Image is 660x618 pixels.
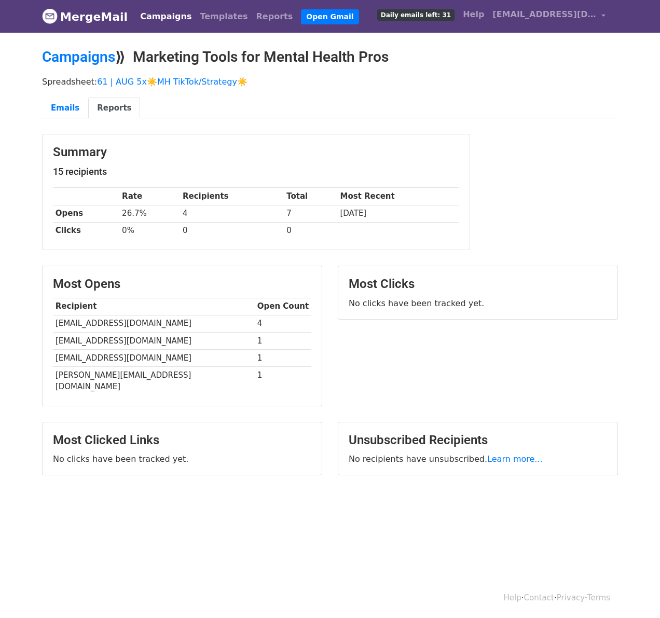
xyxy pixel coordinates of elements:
[42,48,115,65] a: Campaigns
[53,454,311,464] p: No clicks have been tracked yet.
[373,4,459,25] a: Daily emails left: 31
[349,454,607,464] p: No recipients have unsubscribed.
[338,188,459,205] th: Most Recent
[53,349,255,366] td: [EMAIL_ADDRESS][DOMAIN_NAME]
[557,593,585,602] a: Privacy
[42,48,618,66] h2: ⟫ Marketing Tools for Mental Health Pros
[42,76,618,87] p: Spreadsheet:
[492,8,596,21] span: [EMAIL_ADDRESS][DOMAIN_NAME]
[459,4,488,25] a: Help
[53,366,255,395] td: [PERSON_NAME][EMAIL_ADDRESS][DOMAIN_NAME]
[53,166,459,177] h5: 15 recipients
[53,332,255,349] td: [EMAIL_ADDRESS][DOMAIN_NAME]
[53,277,311,292] h3: Most Opens
[284,188,337,205] th: Total
[42,8,58,24] img: MergeMail logo
[255,332,311,349] td: 1
[180,205,284,222] td: 4
[255,298,311,315] th: Open Count
[338,205,459,222] td: [DATE]
[377,9,455,21] span: Daily emails left: 31
[284,222,337,239] td: 0
[255,315,311,332] td: 4
[284,205,337,222] td: 7
[119,222,180,239] td: 0%
[88,98,140,119] a: Reports
[119,188,180,205] th: Rate
[487,454,543,464] a: Learn more...
[53,222,119,239] th: Clicks
[180,222,284,239] td: 0
[301,9,359,24] a: Open Gmail
[42,6,128,28] a: MergeMail
[524,593,554,602] a: Contact
[53,145,459,160] h3: Summary
[504,593,521,602] a: Help
[488,4,610,29] a: [EMAIL_ADDRESS][DOMAIN_NAME]
[53,298,255,315] th: Recipient
[53,433,311,448] h3: Most Clicked Links
[255,349,311,366] td: 1
[349,277,607,292] h3: Most Clicks
[53,315,255,332] td: [EMAIL_ADDRESS][DOMAIN_NAME]
[136,6,196,27] a: Campaigns
[587,593,610,602] a: Terms
[349,298,607,309] p: No clicks have been tracked yet.
[53,205,119,222] th: Opens
[252,6,297,27] a: Reports
[97,77,247,87] a: 61 | AUG 5x☀️MH TikTok/Strategy☀️
[255,366,311,395] td: 1
[180,188,284,205] th: Recipients
[608,568,660,618] iframe: Chat Widget
[42,98,88,119] a: Emails
[196,6,252,27] a: Templates
[119,205,180,222] td: 26.7%
[349,433,607,448] h3: Unsubscribed Recipients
